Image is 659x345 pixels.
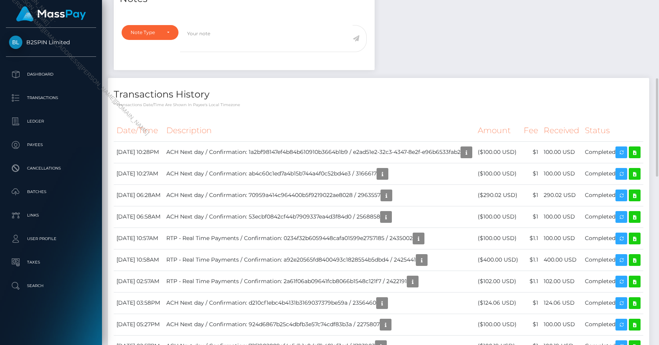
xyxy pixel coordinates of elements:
[9,280,93,292] p: Search
[9,210,93,221] p: Links
[475,206,521,228] td: ($100.00 USD)
[521,292,541,314] td: $1
[475,292,521,314] td: ($124.06 USD)
[114,228,164,249] td: [DATE] 10:57AM
[541,120,582,141] th: Received
[114,184,164,206] td: [DATE] 06:28AM
[9,233,93,245] p: User Profile
[6,182,96,202] a: Batches
[164,249,475,271] td: RTP - Real Time Payments / Confirmation: a92e20565fd8400493c1828554b5dbd4 / 2425441
[541,292,582,314] td: 124.06 USD
[16,6,86,22] img: MassPay Logo
[6,159,96,178] a: Cancellations
[164,292,475,314] td: ACH Next day / Confirmation: d210cf1ebc4b4131b3169037379be59a / 2356460
[114,88,643,101] h4: Transactions History
[521,314,541,335] td: $1
[6,112,96,131] a: Ledger
[114,206,164,228] td: [DATE] 06:58AM
[164,314,475,335] td: ACH Next day / Confirmation: 924d6867b25c4dbfb3e57c74cdf83b3a / 2275807
[582,271,643,292] td: Completed
[122,25,178,40] button: Note Type
[164,120,475,141] th: Description
[114,163,164,184] td: [DATE] 10:27AM
[6,39,96,46] span: B2SPIN Limited
[582,141,643,163] td: Completed
[521,184,541,206] td: $1
[114,249,164,271] td: [DATE] 10:58AM
[164,271,475,292] td: RTP - Real Time Payments / Confirmation: 2a61f06ab09641fcb8066b1548c121f7 / 2422191
[475,120,521,141] th: Amount
[6,65,96,84] a: Dashboard
[541,314,582,335] td: 100.00 USD
[9,163,93,174] p: Cancellations
[475,163,521,184] td: ($100.00 USD)
[582,163,643,184] td: Completed
[541,228,582,249] td: 100.00 USD
[521,249,541,271] td: $1.1
[131,29,160,36] div: Note Type
[521,271,541,292] td: $1.1
[114,102,643,108] p: * Transactions date/time are shown in payee's local timezone
[6,206,96,225] a: Links
[6,229,96,249] a: User Profile
[114,271,164,292] td: [DATE] 02:57AM
[6,88,96,108] a: Transactions
[6,135,96,155] a: Payees
[521,228,541,249] td: $1.1
[541,249,582,271] td: 400.00 USD
[164,206,475,228] td: ACH Next day / Confirmation: 53ecbf0842cf44b7909337ea4d3f84d0 / 2568858
[9,69,93,80] p: Dashboard
[475,141,521,163] td: ($100.00 USD)
[541,141,582,163] td: 100.00 USD
[9,186,93,198] p: Batches
[541,206,582,228] td: 100.00 USD
[9,116,93,127] p: Ledger
[9,92,93,104] p: Transactions
[521,206,541,228] td: $1
[582,206,643,228] td: Completed
[9,36,22,49] img: B2SPIN Limited
[582,292,643,314] td: Completed
[475,314,521,335] td: ($100.00 USD)
[582,314,643,335] td: Completed
[6,276,96,296] a: Search
[582,249,643,271] td: Completed
[541,271,582,292] td: 102.00 USD
[521,120,541,141] th: Fee
[475,271,521,292] td: ($102.00 USD)
[9,256,93,268] p: Taxes
[164,228,475,249] td: RTP - Real Time Payments / Confirmation: 0234f32b6059448cafa01599e2757185 / 2435002
[475,228,521,249] td: ($100.00 USD)
[582,228,643,249] td: Completed
[114,141,164,163] td: [DATE] 10:28PM
[6,253,96,272] a: Taxes
[114,292,164,314] td: [DATE] 03:58PM
[521,163,541,184] td: $1
[541,163,582,184] td: 100.00 USD
[164,163,475,184] td: ACH Next day / Confirmation: ab4c60c1ed7a4b15b744a4f0c52bd4e3 / 3166617
[582,120,643,141] th: Status
[114,314,164,335] td: [DATE] 05:27PM
[475,249,521,271] td: ($400.00 USD)
[475,184,521,206] td: ($290.02 USD)
[114,120,164,141] th: Date/Time
[164,141,475,163] td: ACH Next day / Confirmation: 1a2bf98147ef4b84b610910b3664b1b9 / e2ad51e2-32c3-4347-8e2f-e96b6533fab2
[164,184,475,206] td: ACH Next day / Confirmation: 70959a414c964400b5f9219022ae8028 / 2963557
[9,139,93,151] p: Payees
[541,184,582,206] td: 290.02 USD
[582,184,643,206] td: Completed
[521,141,541,163] td: $1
